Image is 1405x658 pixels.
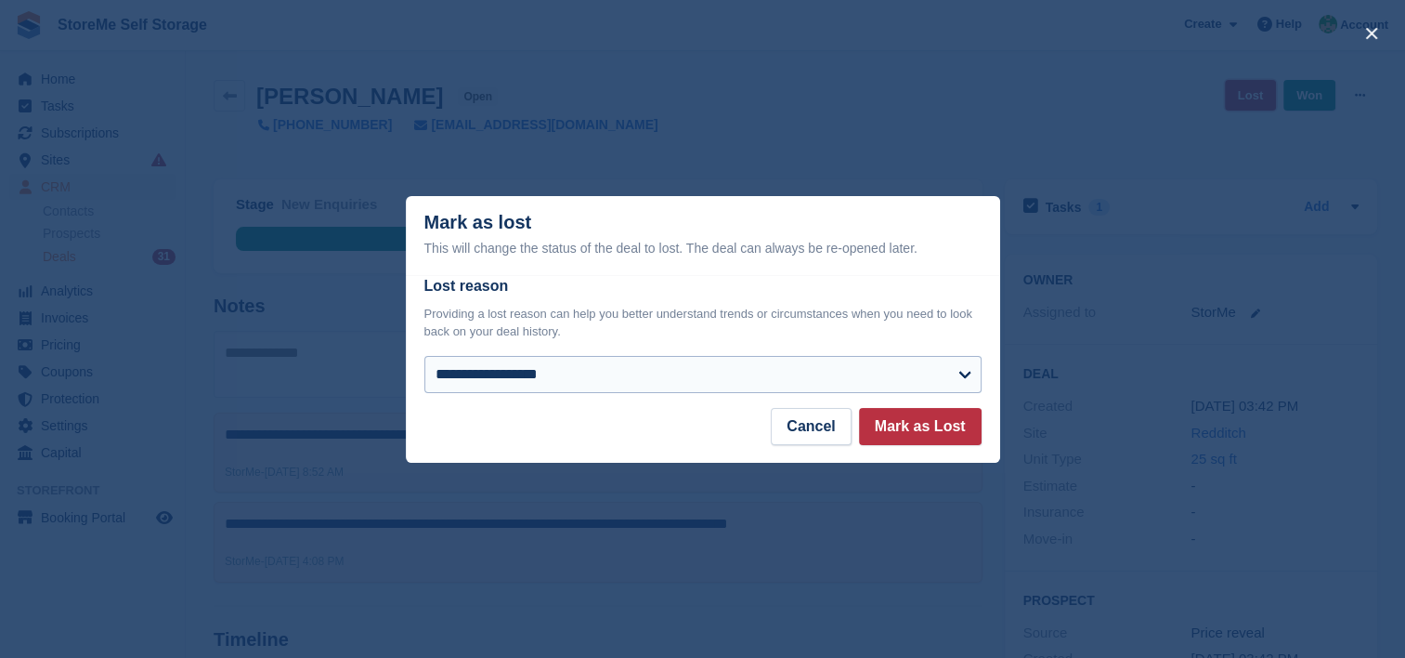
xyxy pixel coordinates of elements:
label: Lost reason [424,275,982,297]
div: This will change the status of the deal to lost. The deal can always be re-opened later. [424,237,982,259]
p: Providing a lost reason can help you better understand trends or circumstances when you need to l... [424,305,982,341]
button: Cancel [771,408,851,445]
button: Mark as Lost [859,408,982,445]
div: Mark as lost [424,212,982,259]
button: close [1357,19,1386,48]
